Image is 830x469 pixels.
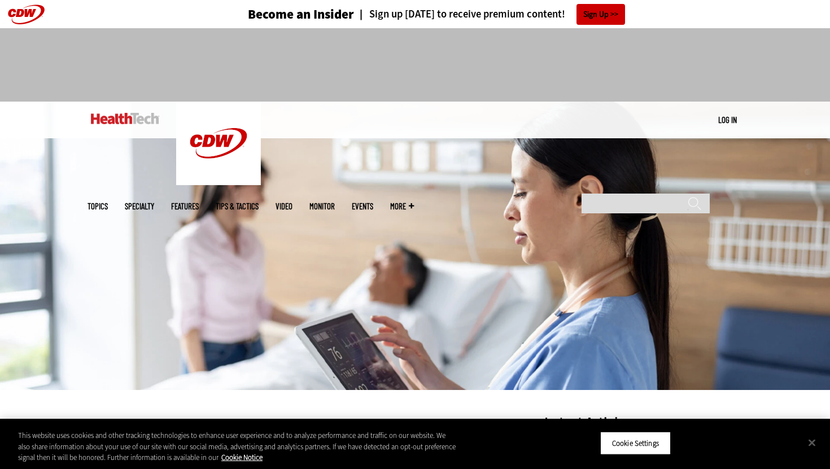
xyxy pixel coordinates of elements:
[91,113,159,124] img: Home
[206,8,354,21] a: Become an Insider
[600,431,671,455] button: Cookie Settings
[309,202,335,211] a: MonITor
[352,202,373,211] a: Events
[390,202,414,211] span: More
[216,202,259,211] a: Tips & Tactics
[221,453,263,462] a: More information about your privacy
[354,9,565,20] a: Sign up [DATE] to receive premium content!
[88,202,108,211] span: Topics
[171,202,199,211] a: Features
[125,202,154,211] span: Specialty
[176,102,261,185] img: Home
[718,114,737,126] div: User menu
[104,415,514,424] div: »
[248,8,354,21] h3: Become an Insider
[800,430,824,455] button: Close
[209,40,621,90] iframe: advertisement
[176,176,261,188] a: CDW
[18,430,457,463] div: This website uses cookies and other tracking technologies to enhance user experience and to analy...
[718,115,737,125] a: Log in
[544,415,714,429] h3: Latest Articles
[276,202,292,211] a: Video
[576,4,625,25] a: Sign Up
